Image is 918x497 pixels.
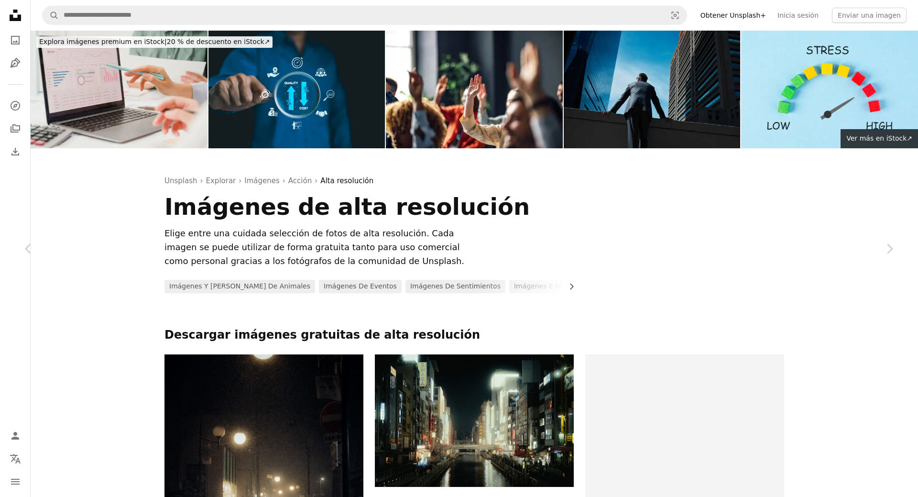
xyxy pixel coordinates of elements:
button: Buscar en Unsplash [43,6,59,24]
div: 20 % de descuento en iStock ↗ [36,36,273,48]
a: Historial de descargas [6,142,25,161]
h1: Imágenes de alta resolución [164,194,574,219]
a: Inicia sesión [772,8,824,23]
button: Idioma [6,449,25,468]
a: Explorar [206,175,236,187]
a: Imágenes e imágenes de alimentos [509,280,640,293]
a: Iniciar sesión / Registrarse [6,426,25,445]
button: Búsqueda visual [664,6,687,24]
div: Elige entre una cuidada selección de fotos de alta resolución. Cada imagen se puede utilizar de f... [164,227,469,268]
a: Brillantes luces de neón iluminan una calle nocturna de la ciudad. [375,416,574,425]
a: Fotos [6,31,25,50]
a: Obtener Unsplash+ [695,8,772,23]
div: › › › › [164,175,784,187]
a: Acción [288,175,312,187]
a: Imágenes [244,175,280,187]
h2: Descargar imágenes gratuitas de alta resolución [164,328,784,343]
a: Ilustraciones [6,54,25,73]
a: Unsplash [164,175,197,187]
form: Encuentra imágenes en todo el sitio [42,6,687,25]
img: Barra de carga de estrés, síndrome de agotamiento y agotamiento, equilibrio entre la vida laboral... [741,31,918,148]
a: Explorar [6,96,25,115]
a: Explora imágenes premium en iStock|20 % de descuento en iStock↗ [31,31,278,54]
img: Foto de un hombre de negocios maduro apoyando sus brazos contra una pared en la ciudad [564,31,741,148]
span: Ver más en iStock ↗ [846,134,912,142]
a: Colecciones [6,119,25,138]
a: Imágenes de eventos [319,280,402,293]
a: Imágenes y [PERSON_NAME] de Animales [164,280,315,293]
a: Imágenes de Sentimientos [405,280,505,293]
a: Ver más en iStock↗ [841,129,918,148]
img: Quality increase and cost optimization for products or services to improve customer satisfaction ... [208,31,385,148]
button: desplazar lista a la derecha [563,277,574,296]
a: Siguiente [861,203,918,295]
button: Menú [6,472,25,491]
img: Brillantes luces de neón iluminan una calle nocturna de la ciudad. [375,354,574,487]
img: Grupo de personas anónimas levantando la mano en un seminario [386,31,563,148]
span: Explora imágenes premium en iStock | [39,38,167,45]
img: Un grupo de empresarios asiáticos que se reúnen discuten el plan del proyecto y los resultados fi... [31,31,208,148]
a: Alta resolución [320,175,373,187]
button: Enviar una imagen [832,8,907,23]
